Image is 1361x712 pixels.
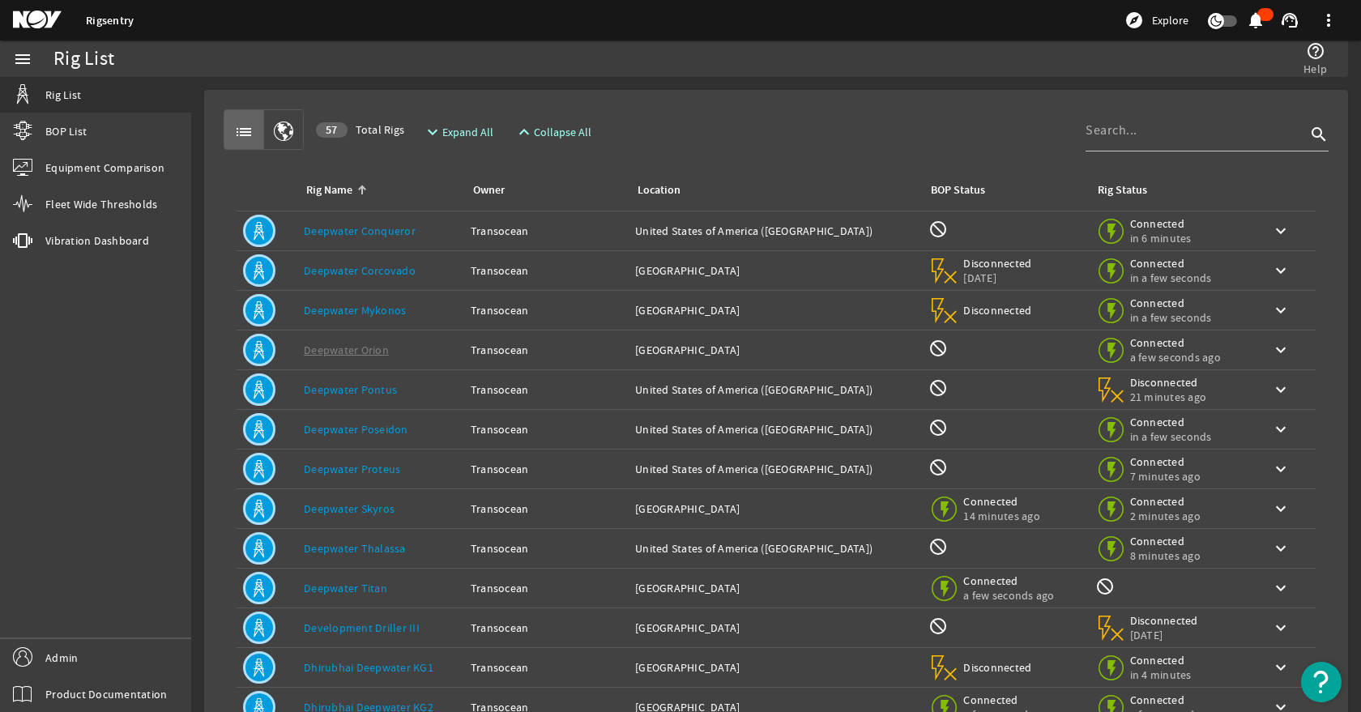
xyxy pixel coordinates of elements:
[963,509,1040,523] span: 14 minutes ago
[1130,256,1212,271] span: Connected
[635,620,915,636] div: [GEOGRAPHIC_DATA]
[1271,578,1291,598] mat-icon: keyboard_arrow_down
[471,659,622,676] div: Transocean
[1130,335,1221,350] span: Connected
[471,421,622,437] div: Transocean
[471,461,622,477] div: Transocean
[534,124,591,140] span: Collapse All
[304,382,397,397] a: Deepwater Pontus
[635,540,915,556] div: United States of America ([GEOGRAPHIC_DATA])
[928,339,948,358] mat-icon: BOP Monitoring not available for this rig
[635,262,915,279] div: [GEOGRAPHIC_DATA]
[963,660,1032,675] span: Disconnected
[471,181,616,199] div: Owner
[1130,534,1201,548] span: Connected
[931,181,985,199] div: BOP Status
[304,181,451,199] div: Rig Name
[304,263,416,278] a: Deepwater Corcovado
[304,501,395,516] a: Deepwater Skyros
[1086,121,1306,140] input: Search...
[928,458,948,477] mat-icon: BOP Monitoring not available for this rig
[1271,340,1291,360] mat-icon: keyboard_arrow_down
[45,87,81,103] span: Rig List
[1309,1,1348,40] button: more_vert
[304,660,433,675] a: Dhirubhai Deepwater KG1
[1130,628,1199,642] span: [DATE]
[635,382,915,398] div: United States of America ([GEOGRAPHIC_DATA])
[635,223,915,239] div: United States of America ([GEOGRAPHIC_DATA])
[471,302,622,318] div: Transocean
[635,302,915,318] div: [GEOGRAPHIC_DATA]
[1124,11,1144,30] mat-icon: explore
[1130,667,1199,682] span: in 4 minutes
[1130,375,1207,390] span: Disconnected
[1130,548,1201,563] span: 8 minutes ago
[471,223,622,239] div: Transocean
[1280,11,1299,30] mat-icon: support_agent
[1271,420,1291,439] mat-icon: keyboard_arrow_down
[471,342,622,358] div: Transocean
[1130,390,1207,404] span: 21 minutes ago
[442,124,493,140] span: Expand All
[316,122,404,138] span: Total Rigs
[638,181,680,199] div: Location
[304,541,406,556] a: Deepwater Thalassa
[635,181,909,199] div: Location
[304,462,400,476] a: Deepwater Proteus
[471,501,622,517] div: Transocean
[1303,61,1327,77] span: Help
[471,620,622,636] div: Transocean
[304,303,406,318] a: Deepwater Mykonos
[13,49,32,69] mat-icon: menu
[1130,350,1221,365] span: a few seconds ago
[1130,454,1201,469] span: Connected
[1130,429,1212,444] span: in a few seconds
[234,122,254,142] mat-icon: list
[45,686,167,702] span: Product Documentation
[1130,231,1199,245] span: in 6 minutes
[1130,216,1199,231] span: Connected
[1130,613,1199,628] span: Disconnected
[45,160,164,176] span: Equipment Comparison
[304,224,416,238] a: Deepwater Conqueror
[1130,271,1212,285] span: in a few seconds
[963,588,1054,603] span: a few seconds ago
[1130,415,1212,429] span: Connected
[963,693,1054,707] span: Connected
[635,461,915,477] div: United States of America ([GEOGRAPHIC_DATA])
[1098,181,1147,199] div: Rig Status
[928,537,948,556] mat-icon: BOP Monitoring not available for this rig
[635,580,915,596] div: [GEOGRAPHIC_DATA]
[1130,296,1212,310] span: Connected
[471,540,622,556] div: Transocean
[45,196,157,212] span: Fleet Wide Thresholds
[304,620,420,635] a: Development Driller III
[1271,301,1291,320] mat-icon: keyboard_arrow_down
[635,659,915,676] div: [GEOGRAPHIC_DATA]
[1271,658,1291,677] mat-icon: keyboard_arrow_down
[86,13,134,28] a: Rigsentry
[1130,310,1212,325] span: in a few seconds
[1271,539,1291,558] mat-icon: keyboard_arrow_down
[1309,125,1329,144] i: search
[416,117,500,147] button: Expand All
[1130,509,1201,523] span: 2 minutes ago
[1301,662,1342,702] button: Open Resource Center
[928,220,948,239] mat-icon: BOP Monitoring not available for this rig
[1271,618,1291,637] mat-icon: keyboard_arrow_down
[304,581,387,595] a: Deepwater Titan
[963,256,1032,271] span: Disconnected
[508,117,598,147] button: Collapse All
[1130,653,1199,667] span: Connected
[1118,7,1195,33] button: Explore
[635,421,915,437] div: United States of America ([GEOGRAPHIC_DATA])
[45,650,78,666] span: Admin
[963,494,1040,509] span: Connected
[53,51,114,67] div: Rig List
[45,232,149,249] span: Vibration Dashboard
[1271,459,1291,479] mat-icon: keyboard_arrow_down
[306,181,352,199] div: Rig Name
[928,616,948,636] mat-icon: BOP Monitoring not available for this rig
[1306,41,1325,61] mat-icon: help_outline
[45,123,87,139] span: BOP List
